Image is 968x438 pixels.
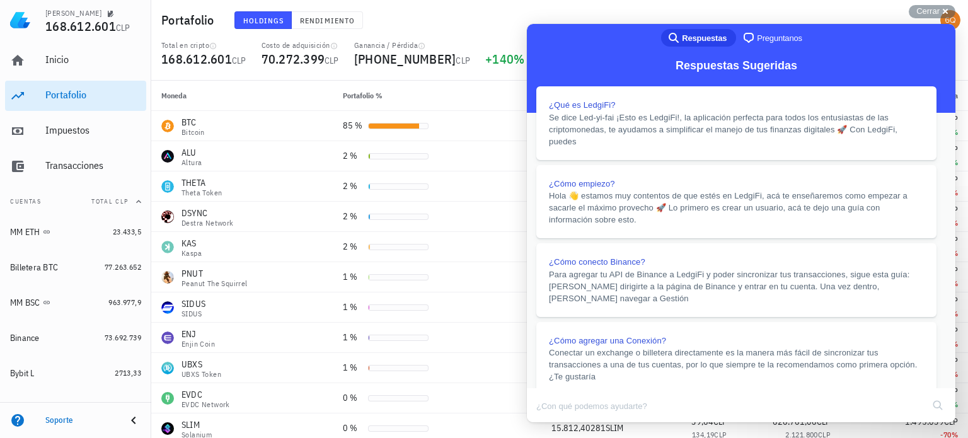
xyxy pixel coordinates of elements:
div: SIDUS [181,310,205,318]
div: Inicio [45,54,141,66]
div: Altura [181,159,202,166]
div: 2 % [343,180,363,193]
button: Holdings [234,11,292,29]
div: ENJ [181,328,215,340]
button: CuentasTotal CLP [5,187,146,217]
div: SIDUS-icon [161,301,174,314]
div: DSYNC-icon [161,210,174,223]
div: Bybit L [10,368,35,379]
div: SLIM [181,418,212,431]
div: PNUT-icon [161,271,174,284]
span: 168.612.601 [45,18,116,35]
div: ALU [181,146,202,159]
div: Ganancia / Pérdida [354,40,470,50]
div: +140 [485,53,538,66]
h1: Portafolio [161,10,219,30]
span: SLIM [606,422,623,434]
span: Moneda [161,91,187,100]
div: 1 % [343,270,363,284]
div: MM ETH [10,227,40,238]
a: Billetera BTC 77.263.652 [5,252,146,282]
div: Costo de adquisición [262,40,339,50]
div: 1 % [343,331,363,344]
span: Holdings [243,16,284,25]
div: SLIM-icon [161,422,174,435]
div: MM BSC [10,297,40,308]
div: [PERSON_NAME] [45,8,101,18]
img: LedgiFi [10,10,30,30]
span: CLP [456,55,470,66]
div: Kaspa [181,250,202,257]
span: 73.692.739 [105,333,141,342]
div: BTC [181,116,205,129]
div: Peanut the Squirrel [181,280,248,287]
span: Rendimiento [299,16,355,25]
div: 1 % [343,301,363,314]
span: CLP [325,55,339,66]
a: Bybit L 2713,33 [5,358,146,388]
div: Total en cripto [161,40,246,50]
span: 2713,33 [115,368,141,377]
div: PNUT [181,267,248,280]
div: 0 % [343,391,363,405]
div: SIDUS [181,297,205,310]
span: 168.612.601 [161,50,232,67]
a: Portafolio [5,81,146,111]
div: Billetera BTC [10,262,58,273]
div: KAS-icon [161,241,174,253]
div: UBXS-icon [161,362,174,374]
div: Soporte [45,415,116,425]
div: Destra Network [181,219,234,227]
div: 2 % [343,210,363,223]
span: 963.977,9 [108,297,141,307]
div: 85 % [343,119,363,132]
span: [PHONE_NUMBER] [354,50,456,67]
div: DSYNC [181,207,234,219]
th: Portafolio %: Sin ordenar. Pulse para ordenar de forma ascendente. [333,81,464,111]
span: CLP [116,22,130,33]
a: MM BSC 963.977,9 [5,287,146,318]
div: KAS [181,237,202,250]
div: BTC-icon [161,120,174,132]
div: 1 % [343,361,363,374]
div: 2 % [343,149,363,163]
div: Binance [10,333,40,343]
div: 2 % [343,240,363,253]
div: THETA [181,176,222,189]
button: Cerrar [909,5,955,18]
span: 15.812,40281 [551,422,606,434]
iframe: Help Scout Beacon - Live Chat, Contact Form, and Knowledge Base [527,24,955,422]
th: Moneda [151,81,333,111]
div: Theta Token [181,189,222,197]
span: 77.263.652 [105,262,141,272]
span: Cerrar [916,6,940,16]
div: EVDC [181,388,230,401]
button: Rendimiento [292,11,363,29]
div: UBXS Token [181,371,221,378]
a: Binance 73.692.739 [5,323,146,353]
div: Portafolio [45,89,141,101]
a: Transacciones [5,151,146,182]
div: ALU-icon [161,150,174,163]
div: ENJ-icon [161,331,174,344]
span: % [514,50,524,67]
div: 0 % [343,422,363,435]
div: Transacciones [45,159,141,171]
div: UBXS [181,358,221,371]
div: EVDC Network [181,401,230,408]
a: Inicio [5,45,146,76]
div: Bitcoin [181,129,205,136]
span: 70.272.399 [262,50,325,67]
